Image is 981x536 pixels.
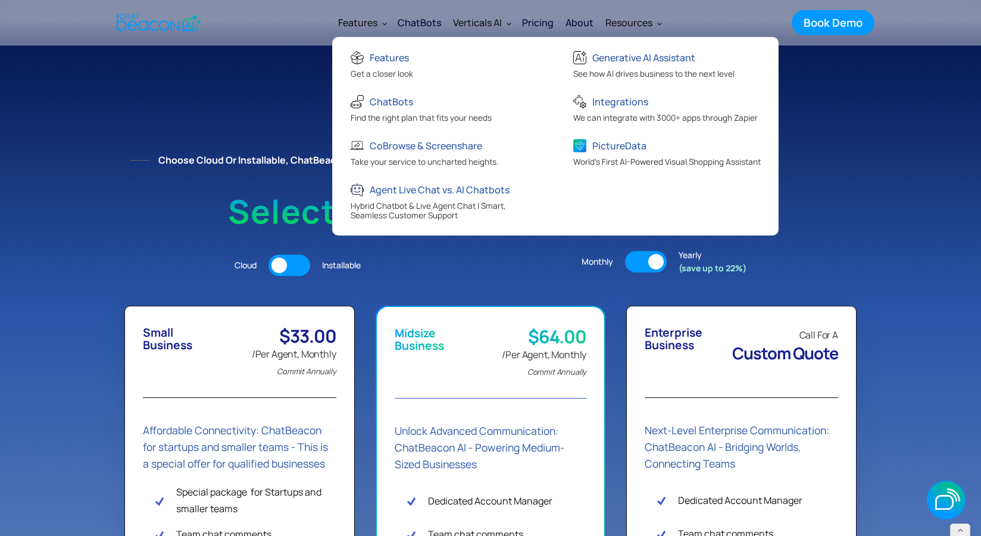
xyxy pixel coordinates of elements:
[339,131,549,175] a: CoBrowse & ScreenshareTake your service to uncharted heights.
[395,327,444,352] div: Midsize Business
[502,327,586,346] div: $64.00
[657,494,666,506] img: Check
[732,327,838,343] div: Call For A
[560,7,599,38] a: About
[370,93,413,110] div: ChatBots
[582,255,613,268] div: Monthly
[679,262,746,274] strong: (save up to 22%)
[573,113,758,126] div: We can integrate with 3000+ apps through Zapier
[155,495,164,506] img: Check
[130,160,149,161] img: Line
[277,366,336,377] em: Commit Annually
[339,43,549,87] a: FeaturesGet a closer look
[732,342,838,364] span: Custom Quote
[370,137,482,154] div: CoBrowse & Screenshare
[527,366,587,377] em: Commit Annually
[679,249,746,274] div: Yearly
[804,15,863,30] div: Book Demo
[657,21,662,26] img: Dropdown
[339,87,549,131] a: ChatBotsFind the right plan that fits your needs
[235,259,257,272] div: Cloud
[592,137,646,154] div: PictureData
[678,492,802,509] div: Dedicated Account Manager
[382,21,387,26] img: Dropdown
[599,8,667,37] div: Resources
[592,93,648,110] div: Integrations
[124,192,857,231] h1: Select your ChatBeacon AI plan
[143,422,336,472] div: Affordable Connectivity: ChatBeacon for startups and smaller teams - This is a special offer for ...
[522,14,554,31] div: Pricing
[516,8,560,37] a: Pricing
[428,493,552,509] div: Dedicated Account Manager
[561,87,772,131] a: IntegrationsWe can integrate with 3000+ apps through Zapier
[351,113,492,126] div: Find the right plan that fits your needs
[351,69,413,82] div: Get a closer look
[351,157,498,170] div: Take your service to uncharted heights.
[338,14,377,31] div: Features
[592,49,695,66] div: Generative AI Assistant
[395,424,564,471] strong: Unlock Advanced Communication: ChatBeacon AI - Powering Medium-Sized Businesses
[252,327,336,346] div: $33.00
[447,8,516,37] div: Verticals AI
[566,14,593,31] div: About
[453,14,502,31] div: Verticals AI
[370,49,409,66] div: Features
[645,327,702,352] div: Enterprise Business
[351,201,541,223] div: Hybrid Chatbot & Live Agent Chat | Smart, Seamless Customer Support
[507,21,511,26] img: Dropdown
[370,181,510,198] div: Agent Live Chat vs. AI Chatbots
[143,327,192,352] div: Small Business
[332,37,779,236] nav: Features
[398,14,441,31] div: ChatBots
[561,43,772,87] a: Generative AI AssistantSee how AI drives business to the next level
[322,259,361,272] div: Installable
[392,7,447,38] a: ChatBots
[561,131,772,175] a: PictureDataWorld's First AI-Powered Visual Shopping Assistant
[645,422,838,472] div: Next-Level Enterprise Communication: ChatBeacon AI - Bridging Worlds, Connecting Teams
[158,153,405,167] strong: Choose Cloud or Installable, ChatBeacon offers both.
[252,346,336,380] div: /Per Agent, Monthly
[573,156,761,167] span: World's First AI-Powered Visual Shopping Assistant
[502,346,586,380] div: /Per Agent, Monthly
[107,8,208,37] a: home
[176,484,336,517] div: Special package for Startups and smaller teams
[792,10,874,35] a: Book Demo
[339,175,549,229] a: Agent Live Chat vs. AI ChatbotsHybrid Chatbot & Live Agent Chat | Smart, Seamless Customer Support
[605,14,652,31] div: Resources
[573,69,735,82] div: See how AI drives business to the next level
[332,8,392,37] div: Features
[407,495,416,506] img: Check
